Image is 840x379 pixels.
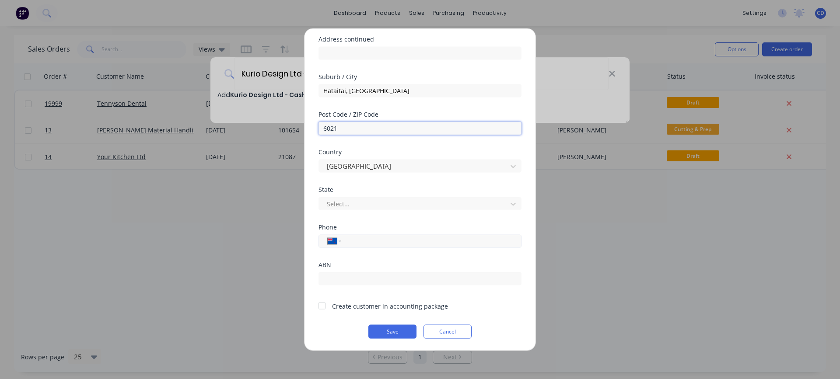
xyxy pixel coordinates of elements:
[318,186,521,192] div: State
[332,301,448,310] div: Create customer in accounting package
[318,149,521,155] div: Country
[423,324,472,338] button: Cancel
[318,261,521,268] div: ABN
[318,224,521,230] div: Phone
[318,111,521,117] div: Post Code / ZIP Code
[318,73,521,80] div: Suburb / City
[368,324,416,338] button: Save
[318,36,521,42] div: Address continued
